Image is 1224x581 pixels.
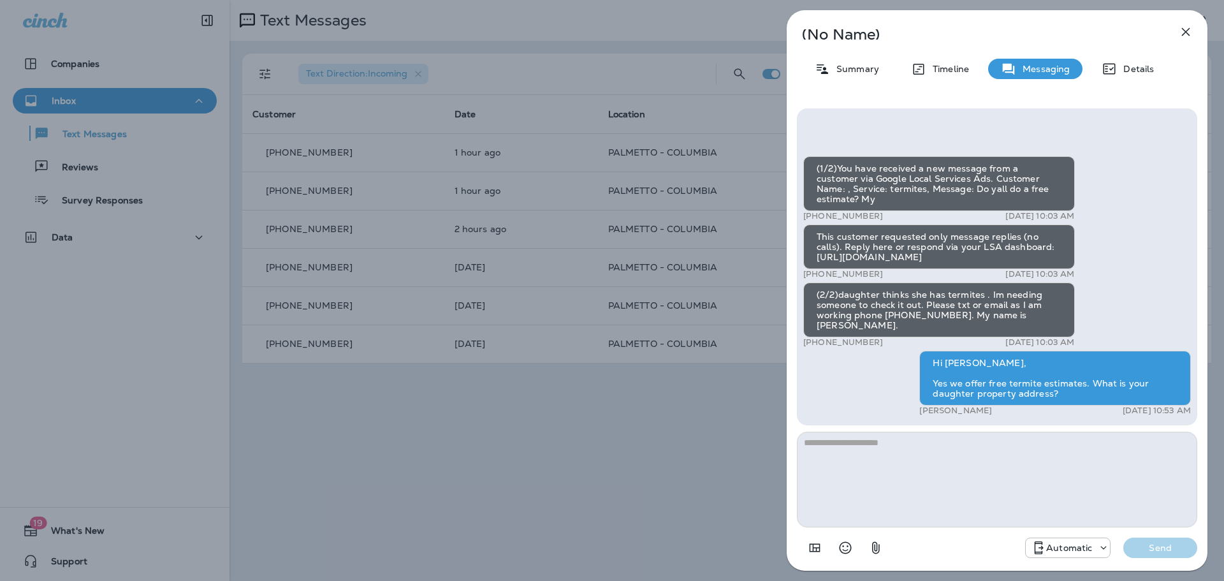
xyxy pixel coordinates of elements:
p: [DATE] 10:03 AM [1005,337,1074,348]
p: Summary [830,64,879,74]
button: Select an emoji [833,535,858,561]
p: Details [1117,64,1154,74]
div: This customer requested only message replies (no calls). Reply here or respond via your LSA dashb... [803,224,1075,269]
p: [PHONE_NUMBER] [803,269,883,279]
p: [PHONE_NUMBER] [803,337,883,348]
div: (2/2)daughter thinks she has termites . Im needing someone to check it out. Please txt or email a... [803,283,1075,337]
div: (1/2)You have received a new message from a customer via Google Local Services Ads. Customer Name... [803,156,1075,211]
p: Timeline [926,64,969,74]
p: [DATE] 10:03 AM [1005,211,1074,221]
p: [DATE] 10:03 AM [1005,269,1074,279]
p: [PHONE_NUMBER] [803,211,883,221]
button: Add in a premade template [802,535,827,561]
p: Messaging [1016,64,1070,74]
div: Hi [PERSON_NAME], Yes we offer free termite estimates. What is your daughter property address? [919,351,1191,406]
p: [DATE] 10:53 AM [1123,406,1191,416]
p: (No Name) [802,29,1150,40]
p: Automatic [1046,543,1092,553]
p: [PERSON_NAME] [919,406,992,416]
